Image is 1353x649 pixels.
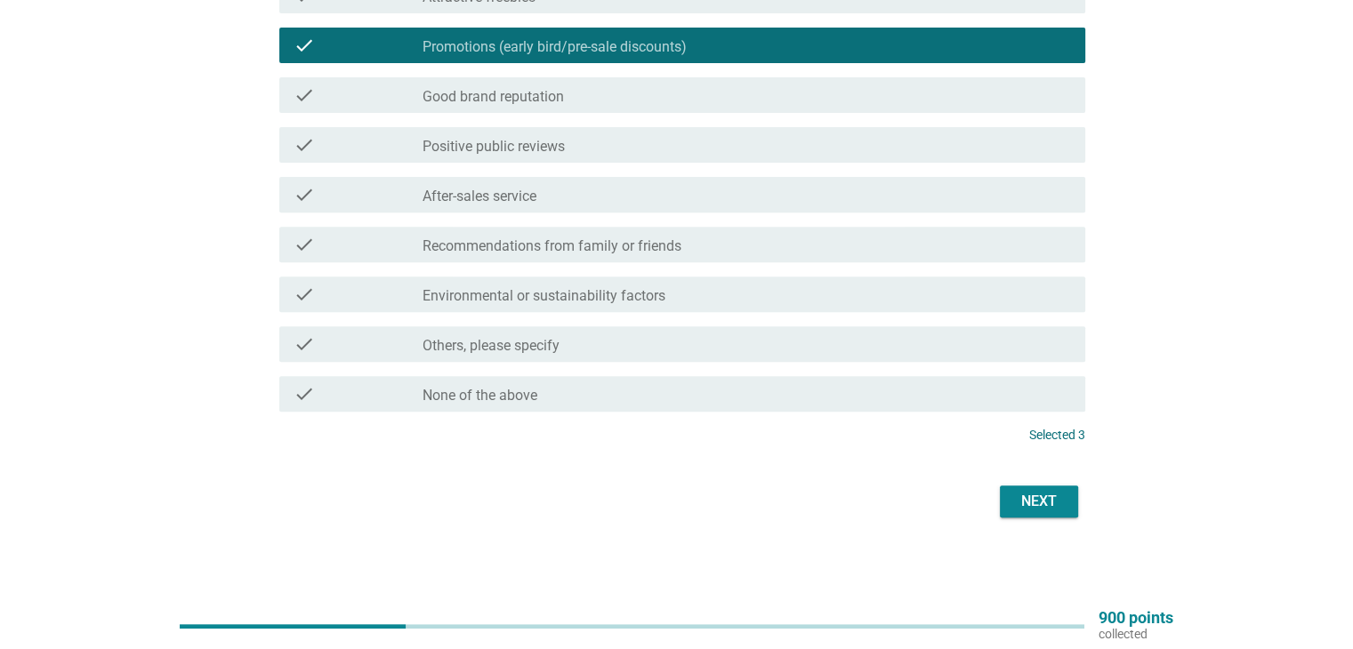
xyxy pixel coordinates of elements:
[1099,610,1173,626] p: 900 points
[294,284,315,305] i: check
[294,234,315,255] i: check
[1099,626,1173,642] p: collected
[423,237,681,255] label: Recommendations from family or friends
[423,287,665,305] label: Environmental or sustainability factors
[423,38,687,56] label: Promotions (early bird/pre-sale discounts)
[1000,485,1078,517] button: Next
[1029,426,1085,445] p: Selected 3
[423,138,565,156] label: Positive public reviews
[294,383,315,405] i: check
[294,184,315,205] i: check
[423,387,537,405] label: None of the above
[294,333,315,355] i: check
[423,188,536,205] label: After-sales service
[294,134,315,156] i: check
[294,84,315,106] i: check
[1014,491,1064,512] div: Next
[423,88,564,106] label: Good brand reputation
[423,337,560,355] label: Others, please specify
[294,35,315,56] i: check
